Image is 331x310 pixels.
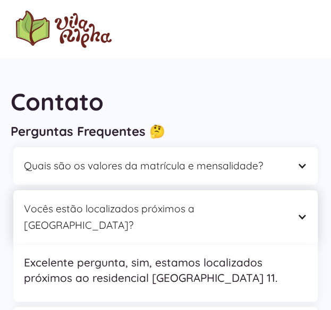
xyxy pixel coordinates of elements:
div: Quais são os valores da matrícula e mensalidade? [24,158,286,174]
h3: Perguntas Frequentes 🤔 [11,123,320,139]
nav: Vocês estão localizados próximos a [GEOGRAPHIC_DATA]? [13,244,318,302]
div: Quais são os valores da matrícula e mensalidade? [13,147,318,185]
img: logo Escola Vila Alpha [16,11,112,48]
h1: Contato [11,85,320,118]
div: Vocês estão localizados próximos a [GEOGRAPHIC_DATA]? [24,201,286,233]
p: Excelente pergunta, sim, estamos localizados próximos ao residencial [GEOGRAPHIC_DATA] 11. [24,255,307,286]
a: home [11,11,112,48]
div: Vocês estão localizados próximos a [GEOGRAPHIC_DATA]? [13,190,318,244]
